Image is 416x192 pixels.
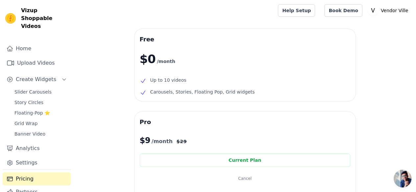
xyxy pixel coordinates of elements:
[140,135,150,146] span: $ 9
[14,120,37,127] span: Grid Wrap
[3,42,71,55] a: Home
[150,88,255,96] span: Carousels, Stories, Floating Pop, Grid widgets
[278,4,315,17] a: Help Setup
[140,117,350,127] h3: Pro
[394,170,411,187] div: Open chat
[11,87,71,96] a: Slider Carousels
[14,99,43,106] span: Story Circles
[16,75,56,83] span: Create Widgets
[157,57,175,65] span: /month
[11,129,71,139] a: Banner Video
[152,138,173,145] span: /month
[371,7,375,14] text: V
[11,119,71,128] a: Grid Wrap
[324,4,362,17] a: Book Demo
[11,108,71,117] a: Floating-Pop ⭐
[177,138,187,145] span: $ 29
[14,110,50,116] span: Floating-Pop ⭐
[140,53,156,66] span: $0
[3,156,71,169] a: Settings
[11,98,71,107] a: Story Circles
[3,172,71,185] a: Pricing
[378,5,411,16] p: Vendor Ville
[140,172,350,185] button: Cancel
[140,154,350,167] div: Current Plan
[3,73,71,86] button: Create Widgets
[14,89,52,95] span: Slider Carousels
[3,56,71,70] a: Upload Videos
[368,5,411,16] button: V Vendor Ville
[150,76,186,84] span: Up to 10 videos
[14,131,45,137] span: Banner Video
[5,13,16,24] img: Vizup
[140,34,350,45] h3: Free
[3,142,71,155] a: Analytics
[21,7,68,30] span: Vizup Shoppable Videos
